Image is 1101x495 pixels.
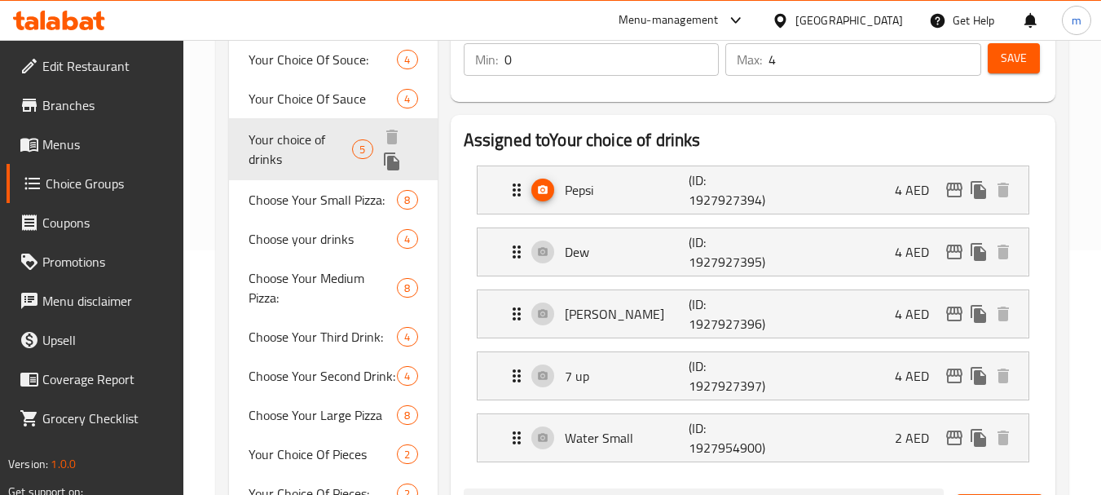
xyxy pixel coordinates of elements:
[397,405,417,425] div: Choices
[689,232,772,272] p: (ID: 1927927395)
[942,302,967,326] button: edit
[249,229,397,249] span: Choose your drinks
[249,130,352,169] span: Your choice of drinks
[397,190,417,210] div: Choices
[397,444,417,464] div: Choices
[895,366,942,386] p: 4 AED
[380,125,404,149] button: delete
[398,192,416,208] span: 8
[991,178,1015,202] button: delete
[42,135,171,154] span: Menus
[7,399,184,438] a: Grocery Checklist
[397,327,417,347] div: Choices
[967,240,991,264] button: duplicate
[398,281,416,296] span: 8
[988,43,1040,73] button: Save
[398,232,416,247] span: 4
[7,86,184,125] a: Branches
[397,229,417,249] div: Choices
[398,369,416,384] span: 4
[689,418,772,457] p: (ID: 1927954900)
[249,89,397,108] span: Your Choice Of Sauce
[249,405,397,425] span: Choose Your Large Pizza
[229,435,437,474] div: Your Choice Of Pieces2
[464,283,1042,345] li: Expand
[229,259,437,317] div: Choose Your Medium Pizza:8
[42,330,171,350] span: Upsell
[352,139,372,159] div: Choices
[991,240,1015,264] button: delete
[398,52,416,68] span: 4
[689,294,772,334] p: (ID: 1927927396)
[249,444,397,464] span: Your Choice Of Pieces
[398,447,416,462] span: 2
[895,428,942,448] p: 2 AED
[380,149,404,174] button: duplicate
[7,360,184,399] a: Coverage Report
[795,11,903,29] div: [GEOGRAPHIC_DATA]
[967,302,991,326] button: duplicate
[689,170,772,210] p: (ID: 1927927394)
[895,242,942,262] p: 4 AED
[942,240,967,264] button: edit
[42,291,171,311] span: Menu disclaimer
[397,366,417,386] div: Choices
[689,356,772,396] p: (ID: 1927927397)
[565,180,689,200] p: Pepsi
[967,178,991,202] button: duplicate
[478,228,1028,276] div: Expand
[42,409,171,428] span: Grocery Checklist
[942,364,967,388] button: edit
[7,164,184,203] a: Choice Groups
[7,203,184,242] a: Coupons
[42,252,171,272] span: Promotions
[42,95,171,115] span: Branches
[565,428,689,448] p: Water Small
[51,453,76,475] span: 1.0.0
[46,174,171,193] span: Choice Groups
[7,320,184,360] a: Upsell
[249,268,397,307] span: Choose Your Medium Pizza:
[475,50,498,69] p: Min:
[565,366,689,386] p: 7 up
[478,352,1028,400] div: Expand
[565,304,689,324] p: [PERSON_NAME]
[7,46,184,86] a: Edit Restaurant
[1001,48,1027,69] span: Save
[229,79,437,118] div: Your Choice Of Sauce4
[42,369,171,389] span: Coverage Report
[249,366,397,386] span: Choose Your Second Drink:
[397,50,417,69] div: Choices
[229,317,437,356] div: Choose Your Third Drink:4
[229,180,437,219] div: Choose Your Small Pizza:8
[991,302,1015,326] button: delete
[464,221,1042,283] li: Expand
[229,219,437,259] div: Choose your drinks4
[967,426,991,450] button: duplicate
[7,281,184,320] a: Menu disclaimer
[895,304,942,324] p: 4 AED
[464,159,1042,221] li: Expand
[895,180,942,200] p: 4 AED
[42,213,171,232] span: Coupons
[464,345,1042,407] li: Expand
[229,396,437,435] div: Choose Your Large Pizza8
[229,356,437,396] div: Choose Your Second Drink:4
[229,40,437,79] div: Your Choice Of Souce:4
[398,329,416,345] span: 4
[464,128,1042,152] h2: Assigned to Your choice of drinks
[7,242,184,281] a: Promotions
[991,426,1015,450] button: delete
[397,278,417,298] div: Choices
[8,453,48,475] span: Version:
[619,11,719,30] div: Menu-management
[398,408,416,423] span: 8
[464,407,1042,469] li: Expand
[737,50,762,69] p: Max:
[478,290,1028,338] div: Expand
[991,364,1015,388] button: delete
[1072,11,1081,29] span: m
[942,178,967,202] button: edit
[398,91,416,107] span: 4
[229,118,437,180] div: Your choice of drinks5deleteduplicate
